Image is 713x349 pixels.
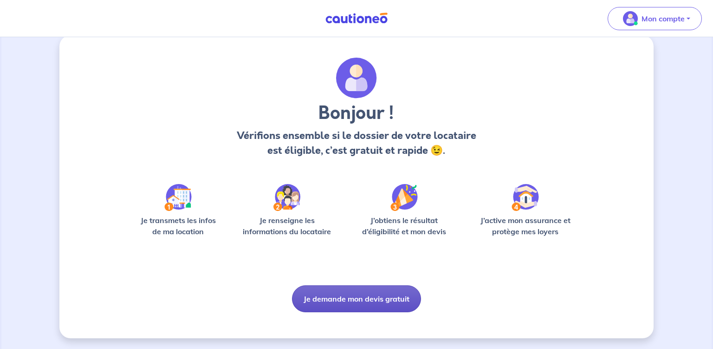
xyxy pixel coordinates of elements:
[512,184,539,211] img: /static/bfff1cf634d835d9112899e6a3df1a5d/Step-4.svg
[352,215,457,237] p: J’obtiens le résultat d’éligibilité et mon devis
[390,184,418,211] img: /static/f3e743aab9439237c3e2196e4328bba9/Step-3.svg
[273,184,300,211] img: /static/c0a346edaed446bb123850d2d04ad552/Step-2.svg
[234,102,479,125] h3: Bonjour !
[322,13,391,24] img: Cautioneo
[623,11,638,26] img: illu_account_valid_menu.svg
[608,7,702,30] button: illu_account_valid_menu.svgMon compte
[134,215,222,237] p: Je transmets les infos de ma location
[292,285,421,312] button: Je demande mon devis gratuit
[471,215,579,237] p: J’active mon assurance et protège mes loyers
[234,128,479,158] p: Vérifions ensemble si le dossier de votre locataire est éligible, c’est gratuit et rapide 😉.
[642,13,685,24] p: Mon compte
[237,215,337,237] p: Je renseigne les informations du locataire
[336,58,377,99] img: archivate
[164,184,192,211] img: /static/90a569abe86eec82015bcaae536bd8e6/Step-1.svg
